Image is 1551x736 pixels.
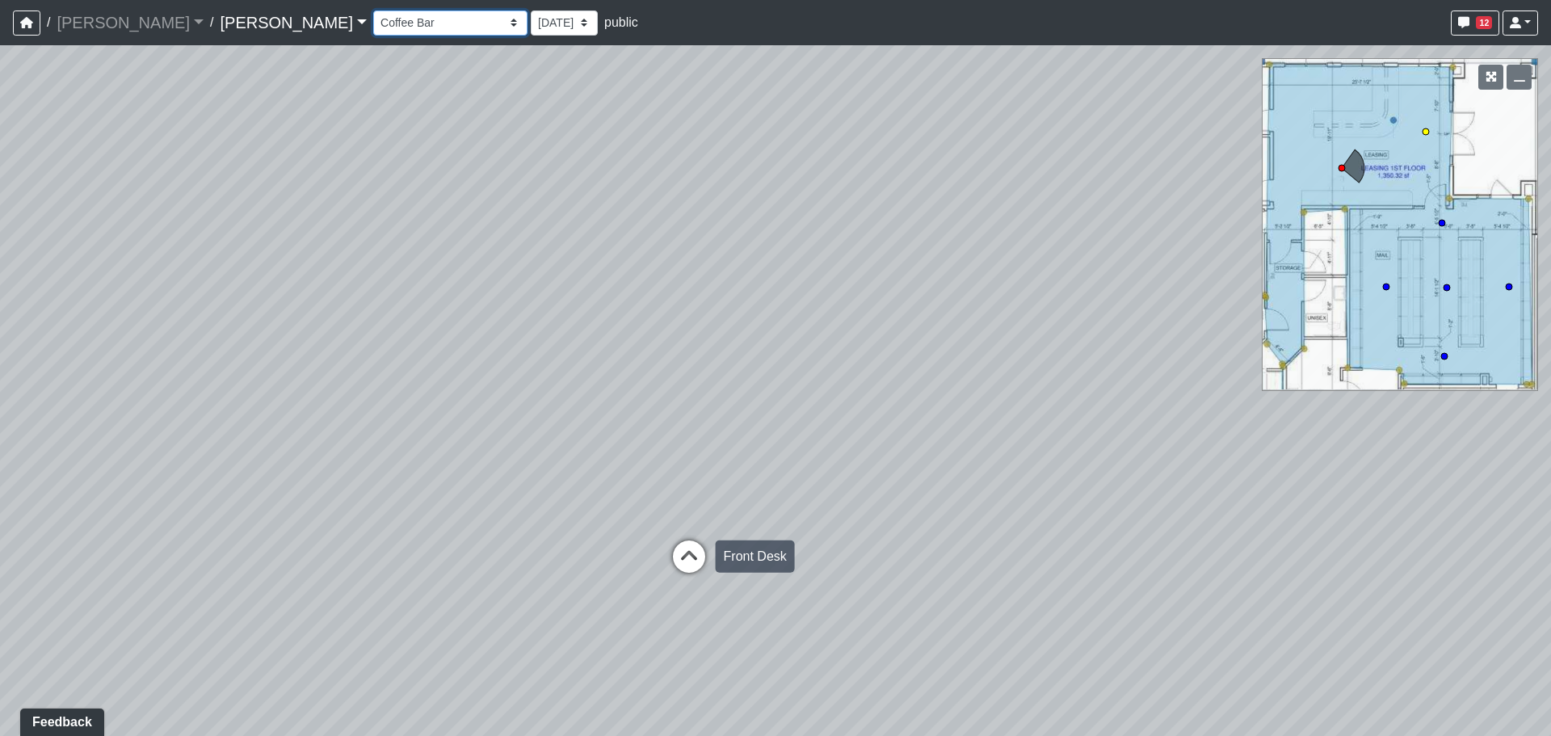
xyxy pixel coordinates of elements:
span: public [604,15,638,29]
iframe: Ybug feedback widget [12,704,107,736]
div: Front Desk [716,540,795,573]
span: / [204,6,220,39]
a: [PERSON_NAME] [220,6,367,39]
a: [PERSON_NAME] [57,6,204,39]
button: 12 [1451,11,1499,36]
span: / [40,6,57,39]
span: 12 [1476,16,1492,29]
